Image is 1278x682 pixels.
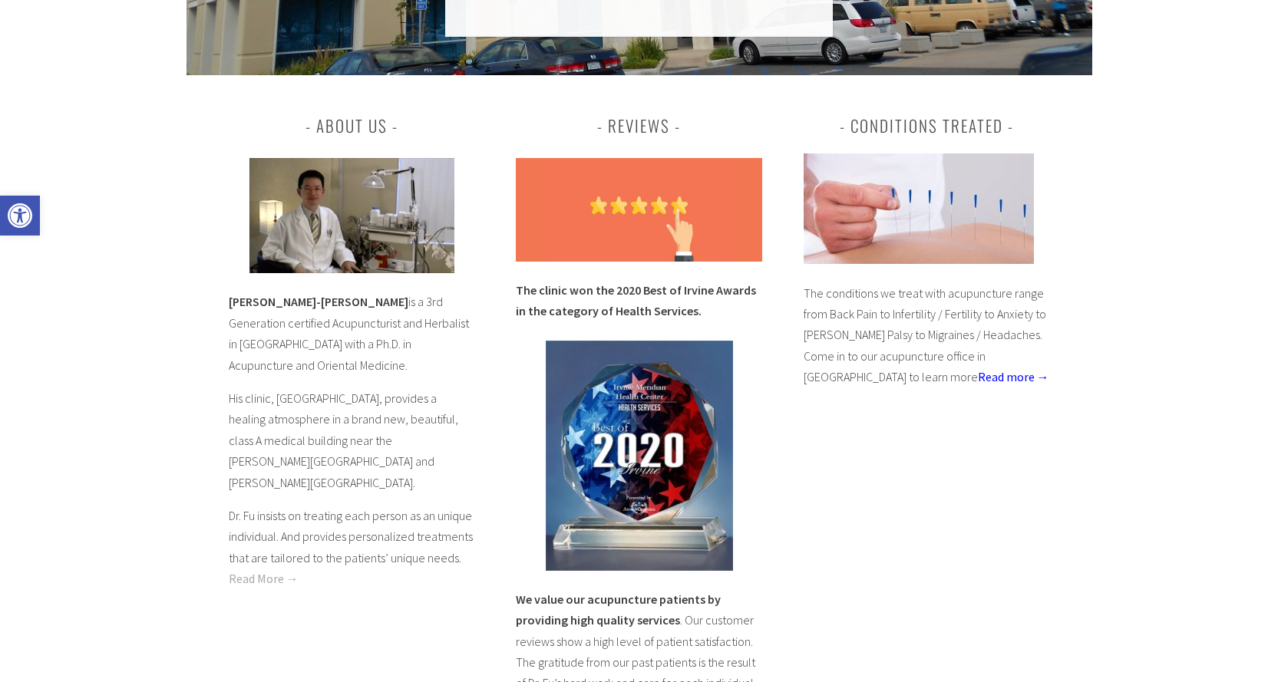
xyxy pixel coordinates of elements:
[546,341,733,571] img: Best of Acupuncturist Health Services in Irvine 2020
[249,158,454,273] img: best acupuncturist irvine
[516,591,721,628] strong: We value our acupuncture patients by providing high quality services
[978,369,1049,384] a: Read more →
[229,388,475,493] p: His clinic, [GEOGRAPHIC_DATA], provides a healing atmosphere in a brand new, beautiful, class A m...
[229,506,475,590] p: Dr. Fu insists on treating each person as an unique individual. And provides personalized treatme...
[229,292,475,376] p: is a 3rd Generation certified Acupuncturist and Herbalist in [GEOGRAPHIC_DATA] with a Ph.D. in Ac...
[229,112,475,140] h3: About Us
[804,153,1034,264] img: Irvine-Acupuncture-Conditions-Treated
[229,294,408,309] b: [PERSON_NAME]-[PERSON_NAME]
[516,282,756,318] strong: The clinic won the 2020 Best of Irvine Awards in the category of Health Services.
[804,283,1050,388] p: The conditions we treat with acupuncture range from Back Pain to Infertility / Fertility to Anxie...
[516,112,762,140] h3: Reviews
[804,112,1050,140] h3: Conditions Treated
[229,571,299,586] a: Read More →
